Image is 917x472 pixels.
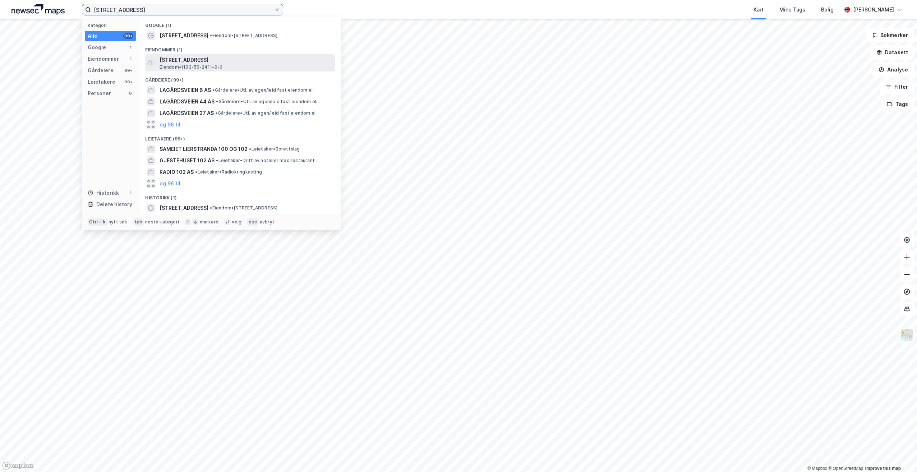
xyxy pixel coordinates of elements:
[232,219,241,225] div: velg
[133,218,144,226] div: tab
[160,120,180,129] button: og 96 til
[821,5,834,14] div: Bolig
[865,466,901,471] a: Improve this map
[880,80,914,94] button: Filter
[160,97,215,106] span: LAGÅRDSVEIEN 44 AS
[866,28,914,42] button: Bokmerker
[212,87,314,93] span: Gårdeiere • Utl. av egen/leid fast eiendom el.
[160,145,248,153] span: SAMEIET LIERSTRANDA 100 OG 102
[139,71,341,84] div: Gårdeiere (99+)
[145,219,179,225] div: neste kategori
[128,56,133,62] div: 1
[260,219,275,225] div: avbryt
[881,438,917,472] div: Kontrollprogram for chat
[881,97,914,111] button: Tags
[88,189,119,197] div: Historikk
[128,190,133,196] div: 1
[139,17,341,30] div: Google (1)
[160,168,194,176] span: RADIO 102 AS
[210,205,277,211] span: Eiendom • [STREET_ADDRESS]
[160,31,208,40] span: [STREET_ADDRESS]
[249,146,251,152] span: •
[872,63,914,77] button: Analyse
[160,64,222,70] span: Eiendom • 1103-56-2411-0-0
[216,99,218,104] span: •
[88,55,119,63] div: Eiendommer
[160,109,214,117] span: LAGÅRDSVEIEN 27 AS
[160,156,215,165] span: GJESTEHUSET 102 AS
[139,189,341,202] div: Historikk (1)
[88,32,97,40] div: Alle
[139,130,341,143] div: Leietakere (99+)
[195,169,262,175] span: Leietaker • Radiokringkasting
[11,4,65,15] img: logo.a4113a55bc3d86da70a041830d287a7e.svg
[160,204,208,212] span: [STREET_ADDRESS]
[215,110,217,116] span: •
[247,218,258,226] div: esc
[160,86,211,94] span: LAGÅRDSVEIEN 6 AS
[128,45,133,50] div: 1
[88,43,106,52] div: Google
[123,79,133,85] div: 99+
[88,89,111,98] div: Personer
[160,179,180,188] button: og 96 til
[754,5,764,14] div: Kart
[123,68,133,73] div: 99+
[853,5,894,14] div: [PERSON_NAME]
[2,462,34,470] a: Mapbox homepage
[88,66,114,75] div: Gårdeiere
[210,33,277,38] span: Eiendom • [STREET_ADDRESS]
[200,219,218,225] div: markere
[123,33,133,39] div: 99+
[88,23,136,28] div: Kategori
[870,45,914,60] button: Datasett
[249,146,300,152] span: Leietaker • Borettslag
[91,4,274,15] input: Søk på adresse, matrikkel, gårdeiere, leietakere eller personer
[212,87,215,93] span: •
[210,205,212,210] span: •
[160,56,332,64] span: [STREET_ADDRESS]
[96,200,132,209] div: Delete history
[828,466,863,471] a: OpenStreetMap
[216,99,317,105] span: Gårdeiere • Utl. av egen/leid fast eiendom el.
[216,158,218,163] span: •
[139,41,341,54] div: Eiendommer (1)
[128,91,133,96] div: 0
[900,328,914,342] img: Z
[88,218,107,226] div: Ctrl + k
[88,78,115,86] div: Leietakere
[210,33,212,38] span: •
[109,219,128,225] div: nytt søk
[881,438,917,472] iframe: Chat Widget
[779,5,805,14] div: Mine Tags
[807,466,827,471] a: Mapbox
[195,169,197,175] span: •
[216,158,315,163] span: Leietaker • Drift av hoteller med restaurant
[215,110,317,116] span: Gårdeiere • Utl. av egen/leid fast eiendom el.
